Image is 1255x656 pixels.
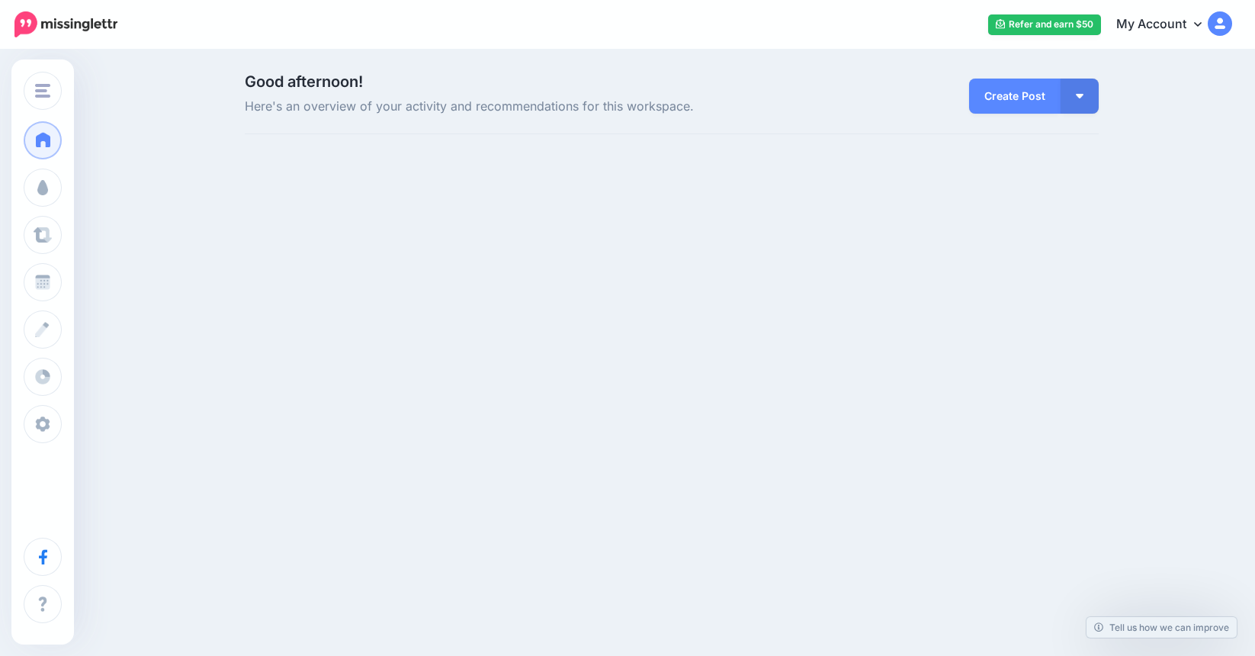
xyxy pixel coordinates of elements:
span: Here's an overview of your activity and recommendations for this workspace. [245,97,807,117]
a: Refer and earn $50 [988,14,1101,35]
img: menu.png [35,84,50,98]
img: arrow-down-white.png [1076,94,1083,98]
img: Missinglettr [14,11,117,37]
a: Tell us how we can improve [1086,617,1237,638]
a: Create Post [969,79,1061,114]
span: Good afternoon! [245,72,363,91]
a: My Account [1101,6,1232,43]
